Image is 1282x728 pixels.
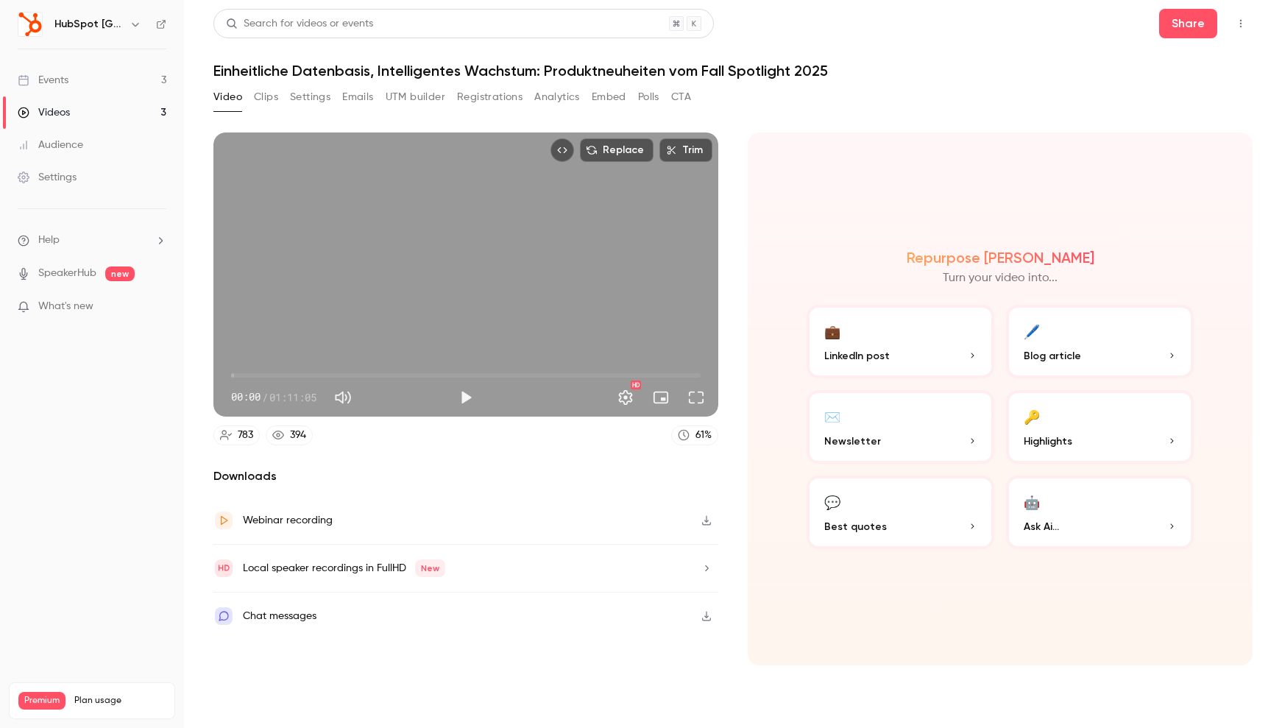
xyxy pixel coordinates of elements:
[213,62,1253,79] h1: Einheitliche Datenbasis, Intelligentes Wachstum: Produktneuheiten vom Fall Spotlight 2025
[631,381,641,389] div: HD
[659,138,712,162] button: Trim
[1229,12,1253,35] button: Top Bar Actions
[824,348,890,364] span: LinkedIn post
[907,249,1094,266] h2: Repurpose [PERSON_NAME]
[1024,405,1040,428] div: 🔑
[638,85,659,109] button: Polls
[266,425,313,445] a: 394
[38,299,93,314] span: What's new
[695,428,712,443] div: 61 %
[18,233,166,248] li: help-dropdown-opener
[149,300,166,314] iframe: Noticeable Trigger
[38,233,60,248] span: Help
[243,512,333,529] div: Webinar recording
[213,425,260,445] a: 783
[243,607,316,625] div: Chat messages
[18,13,42,36] img: HubSpot Germany
[238,428,253,443] div: 783
[580,138,654,162] button: Replace
[671,85,691,109] button: CTA
[269,389,316,405] span: 01:11:05
[807,305,994,378] button: 💼LinkedIn post
[824,434,881,449] span: Newsletter
[54,17,124,32] h6: HubSpot [GEOGRAPHIC_DATA]
[534,85,580,109] button: Analytics
[1024,434,1072,449] span: Highlights
[824,519,887,534] span: Best quotes
[1024,519,1059,534] span: Ask Ai...
[213,467,718,485] h2: Downloads
[807,476,994,549] button: 💬Best quotes
[1159,9,1217,38] button: Share
[1024,348,1081,364] span: Blog article
[74,695,166,707] span: Plan usage
[824,319,840,342] div: 💼
[18,73,68,88] div: Events
[671,425,718,445] a: 61%
[807,390,994,464] button: ✉️Newsletter
[243,559,445,577] div: Local speaker recordings in FullHD
[231,389,261,405] span: 00:00
[611,383,640,412] button: Settings
[290,428,306,443] div: 394
[213,85,242,109] button: Video
[1024,490,1040,513] div: 🤖
[226,16,373,32] div: Search for videos or events
[254,85,278,109] button: Clips
[415,559,445,577] span: New
[290,85,330,109] button: Settings
[18,138,83,152] div: Audience
[105,266,135,281] span: new
[18,105,70,120] div: Videos
[1006,476,1194,549] button: 🤖Ask Ai...
[386,85,445,109] button: UTM builder
[1006,305,1194,378] button: 🖊️Blog article
[18,170,77,185] div: Settings
[18,692,65,710] span: Premium
[262,389,268,405] span: /
[1024,319,1040,342] div: 🖊️
[646,383,676,412] button: Turn on miniplayer
[328,383,358,412] button: Mute
[451,383,481,412] button: Play
[231,389,316,405] div: 00:00
[943,269,1058,287] p: Turn your video into...
[550,138,574,162] button: Embed video
[342,85,373,109] button: Emails
[592,85,626,109] button: Embed
[457,85,523,109] button: Registrations
[824,490,840,513] div: 💬
[1006,390,1194,464] button: 🔑Highlights
[681,383,711,412] button: Full screen
[38,266,96,281] a: SpeakerHub
[824,405,840,428] div: ✉️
